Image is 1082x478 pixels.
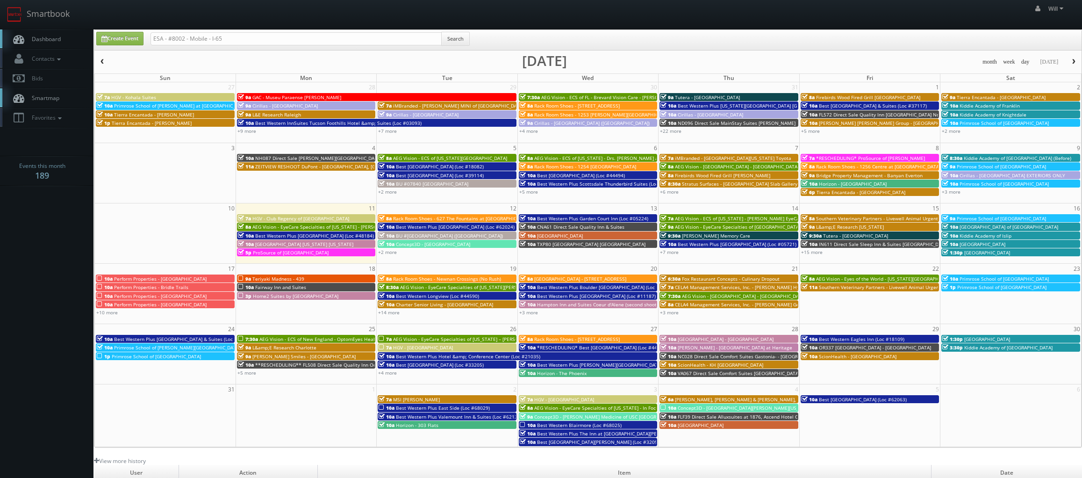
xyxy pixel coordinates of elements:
span: 8a [660,172,674,179]
span: 1:30p [942,249,963,256]
span: [GEOGRAPHIC_DATA] of [GEOGRAPHIC_DATA] [960,224,1058,230]
span: Best Western Plus [GEOGRAPHIC_DATA] (Loc #11187) [537,293,656,299]
span: Cirillas - [GEOGRAPHIC_DATA] [252,102,318,109]
span: 10a [802,353,817,360]
span: 8a [660,301,674,308]
span: Horizon - The Phoenix [537,370,587,377]
span: 9a [802,172,815,179]
span: 3:30p [942,344,963,351]
span: Best Western Plus Hotel &amp; Conference Center (Loc #21035) [396,353,540,360]
span: HGV - Club Regency of [GEOGRAPHIC_DATA] [252,215,349,222]
span: [PERSON_NAME] Memory Care [682,232,750,239]
a: +2 more [942,128,960,134]
span: Cirillas - [GEOGRAPHIC_DATA] [678,111,743,118]
span: 8a [379,155,392,161]
a: +9 more [237,128,256,134]
span: 10a [97,344,113,351]
span: HGV - [GEOGRAPHIC_DATA] [534,396,594,403]
span: Best Western Plus Boulder [GEOGRAPHIC_DATA] (Loc #06179) [537,284,675,290]
span: 10a [660,413,676,420]
span: IN611 Direct Sale Sleep Inn & Suites [GEOGRAPHIC_DATA] [819,241,948,247]
span: [PERSON_NAME] - [GEOGRAPHIC_DATA] at Heritage [678,344,792,351]
span: 10a [238,241,254,247]
span: 8a [802,275,815,282]
span: 7a [379,336,392,342]
a: +5 more [801,128,820,134]
span: GAC - Museu Paraense [PERSON_NAME] [252,94,341,101]
a: +6 more [660,188,679,195]
span: Primrose School of [GEOGRAPHIC_DATA] [960,181,1049,187]
span: Bridge Property Management - Banyan Everton [816,172,923,179]
span: Smartmap [27,94,59,102]
span: Tierra Encantada - [PERSON_NAME] [114,111,194,118]
a: +10 more [96,309,118,316]
a: +4 more [378,369,397,376]
span: AEG Vision - ECS of [US_STATE] - [PERSON_NAME] EyeCare - [GEOGRAPHIC_DATA] ([GEOGRAPHIC_DATA]) [675,215,904,222]
span: Tierra Encantada - [GEOGRAPHIC_DATA] [817,189,905,196]
span: 1p [97,120,110,126]
span: 8a [520,102,533,109]
span: [GEOGRAPHIC_DATA] - [GEOGRAPHIC_DATA] [678,336,774,342]
span: 10a [97,284,113,290]
span: 6:30a [660,275,681,282]
a: +4 more [519,128,538,134]
a: +14 more [378,309,400,316]
span: 7a [660,155,674,161]
span: Teriyaki Madness - 439 [252,275,304,282]
span: Best [GEOGRAPHIC_DATA] (Loc #18082) [396,163,484,170]
span: Horizon - 303 Flats [396,422,438,428]
span: 9a [238,102,251,109]
span: 10a [97,301,113,308]
span: 7a [379,344,392,351]
span: 10a [379,405,394,411]
span: 10a [238,120,254,126]
span: 10a [520,224,536,230]
span: CNA61 Direct Sale Quality Inn & Suites [537,224,624,230]
span: Rack Room Shoes - [STREET_ADDRESS] [534,336,620,342]
span: Best Western Plus East Side (Loc #68029) [396,405,490,411]
span: 10a [520,284,536,290]
span: 9a [379,111,392,118]
span: 10a [379,413,394,420]
span: 10a [802,181,817,187]
span: 7a [660,284,674,290]
span: Kiddie Academy of Knightdale [960,111,1026,118]
span: 10a [942,275,958,282]
span: 7a [97,94,110,101]
a: +2 more [378,188,397,195]
span: FLF39 Direct Sale Alluxsuites at 1876, Ascend Hotel Collection [678,413,817,420]
span: iMBranded - [PERSON_NAME] MINI of [GEOGRAPHIC_DATA] [393,102,524,109]
span: Horizon - [GEOGRAPHIC_DATA] [819,181,887,187]
span: 7:30a [520,94,540,101]
span: 10a [660,102,676,109]
span: 9:30a [660,232,681,239]
span: BU #07840 [GEOGRAPHIC_DATA] [396,181,468,187]
span: *RESCHEDULING* ProSource of [PERSON_NAME] [816,155,925,161]
a: +3 more [519,309,538,316]
span: Best [GEOGRAPHIC_DATA] (Loc #44494) [537,172,625,179]
span: Hampton Inn and Suites Coeur d'Alene (second shoot) [537,301,658,308]
span: AEG Vision - Eyes of the World - [US_STATE][GEOGRAPHIC_DATA] [816,275,958,282]
span: OR337 [GEOGRAPHIC_DATA] - [GEOGRAPHIC_DATA] [819,344,931,351]
span: 9a [660,224,674,230]
span: 10a [802,120,817,126]
span: **RESCHEDULING** FL508 Direct Sale Quality Inn Oceanfront [255,362,395,368]
span: Kiddie Academy of [GEOGRAPHIC_DATA] [964,344,1053,351]
span: Best Western Plus Garden Court Inn (Loc #05224) [537,215,648,222]
span: L&amp;E Research [US_STATE] [816,224,884,230]
span: 10a [97,293,113,299]
span: [GEOGRAPHIC_DATA] [964,249,1010,256]
span: Best [GEOGRAPHIC_DATA] & Suites (Loc #37117) [819,102,927,109]
span: Primrose School of [GEOGRAPHIC_DATA] [957,215,1046,222]
span: [GEOGRAPHIC_DATA] [964,336,1010,342]
span: Best Western Plus [GEOGRAPHIC_DATA] (Loc #48184) [255,232,374,239]
button: month [979,56,1000,68]
span: Kiddie Academy of [GEOGRAPHIC_DATA] (Before) [964,155,1071,161]
span: Primrose School of [GEOGRAPHIC_DATA] [957,284,1046,290]
span: NC028 Direct Sale Comfort Suites Gastonia- - [GEOGRAPHIC_DATA] [678,353,826,360]
span: [PERSON_NAME] Smiles - [GEOGRAPHIC_DATA] [252,353,356,360]
span: 10a [802,102,817,109]
span: Fox Restaurant Concepts - Culinary Dropout [682,275,780,282]
span: Best [GEOGRAPHIC_DATA] (Loc #62063) [819,396,907,403]
span: Primrose School of [GEOGRAPHIC_DATA] [957,163,1046,170]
